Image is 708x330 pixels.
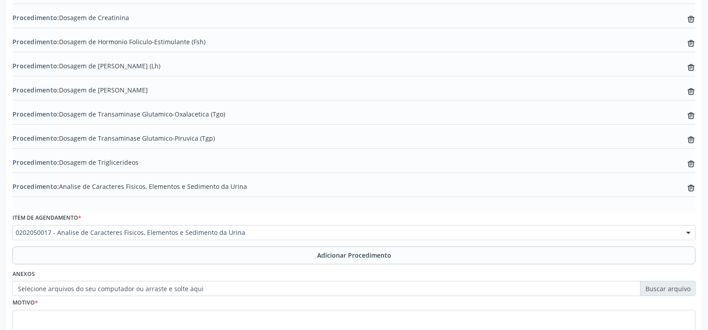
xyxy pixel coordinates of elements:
span: Dosagem de Triglicerideos [13,158,138,167]
label: Item de agendamento [13,211,81,225]
span: Procedimento: [13,182,59,191]
span: Analise de Caracteres Fisicos, Elementos e Sedimento da Urina [13,182,247,191]
span: Procedimento: [13,110,59,118]
span: Dosagem de [PERSON_NAME] [13,85,148,95]
label: Anexos [13,267,35,281]
span: Procedimento: [13,62,59,70]
span: Procedimento: [13,134,59,142]
span: 0202050017 - Analise de Caracteres Fisicos, Elementos e Sedimento da Urina [16,228,677,237]
button: Adicionar Procedimento [13,246,695,264]
span: Procedimento: [13,13,59,22]
span: Dosagem de Creatinina [13,13,129,22]
span: Dosagem de Transaminase Glutamico-Oxalacetica (Tgo) [13,109,225,119]
span: Dosagem de Hormonio Foliculo-Estimulante (Fsh) [13,37,205,46]
span: Adicionar Procedimento [317,251,391,260]
span: Dosagem de Transaminase Glutamico-Piruvica (Tgp) [13,134,215,143]
span: Procedimento: [13,158,59,167]
span: Procedimento: [13,38,59,46]
span: Dosagem de [PERSON_NAME] (Lh) [13,61,160,71]
span: Procedimento: [13,86,59,94]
